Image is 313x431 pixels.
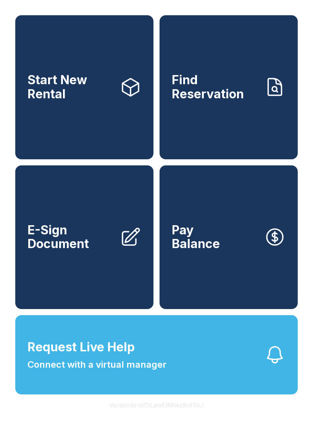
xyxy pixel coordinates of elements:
a: Start New Rental [15,15,153,159]
span: E-Sign Document [27,223,114,251]
span: Connect with a virtual manager [27,358,166,372]
span: Start New Rental [27,73,114,101]
button: PayBalance [160,165,298,309]
button: VersionkrrefDLawElMlwz8nfSsJ [103,394,210,416]
a: Find Reservation [160,15,298,159]
span: Request Live Help [27,338,135,356]
span: Pay Balance [172,223,220,251]
a: E-Sign Document [15,165,153,309]
span: Find Reservation [172,73,258,101]
button: Request Live HelpConnect with a virtual manager [15,315,298,394]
